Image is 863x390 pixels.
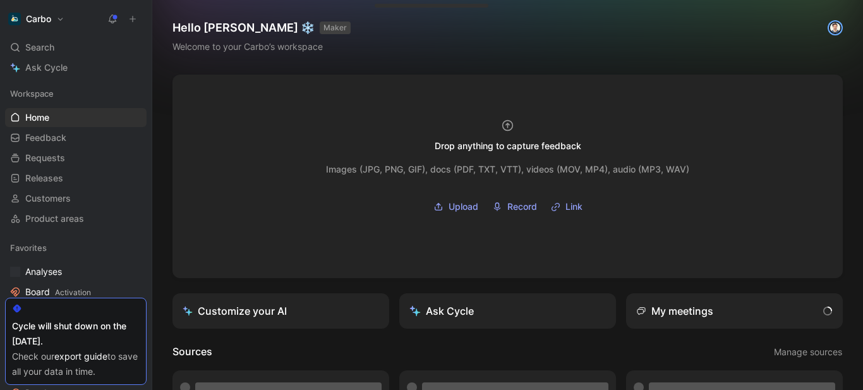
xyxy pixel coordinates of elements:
h2: Sources [172,344,212,360]
span: Search [25,40,54,55]
h1: Hello [PERSON_NAME] ❄️ [172,20,351,35]
a: Customize your AI [172,293,389,329]
a: Feedback [5,128,147,147]
span: Analyses [25,265,62,278]
a: Home [5,108,147,127]
span: Board [25,286,91,299]
span: Customers [25,192,71,205]
button: Ask Cycle [399,293,616,329]
a: Product areas [5,209,147,228]
span: Manage sources [774,344,842,360]
div: Workspace [5,84,147,103]
div: Search [5,38,147,57]
h1: Carbo [26,13,51,25]
a: Ask Cycle [5,58,147,77]
span: Activation [55,288,91,297]
div: Drop anything to capture feedback [435,138,581,154]
button: Link [546,197,587,216]
img: Carbo [8,13,21,25]
span: Favorites [10,241,47,254]
a: BoardActivation [5,283,147,302]
a: Analyses [5,262,147,281]
button: Manage sources [773,344,843,360]
span: Upload [449,199,478,214]
img: avatar [829,21,842,34]
span: Record [507,199,537,214]
div: Cycle will shut down on the [DATE]. [12,319,140,349]
button: Upload [429,197,483,216]
a: Customers [5,189,147,208]
span: Ask Cycle [25,60,68,75]
div: Images (JPG, PNG, GIF), docs (PDF, TXT, VTT), videos (MOV, MP4), audio (MP3, WAV) [326,162,689,177]
div: Ask Cycle [409,303,474,319]
span: Link [565,199,582,214]
div: Customize your AI [183,303,287,319]
span: Feedback [25,131,66,144]
div: Check our to save all your data in time. [12,349,140,379]
a: Releases [5,169,147,188]
a: Requests [5,149,147,168]
span: Requests [25,152,65,164]
div: Welcome to your Carbo’s workspace [172,39,351,54]
span: Product areas [25,212,84,225]
div: My meetings [636,303,713,319]
button: MAKER [320,21,351,34]
button: CarboCarbo [5,10,68,28]
button: Record [488,197,541,216]
span: Home [25,111,49,124]
a: export guide [54,351,107,362]
span: Workspace [10,87,54,100]
div: Favorites [5,238,147,257]
span: Releases [25,172,63,185]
